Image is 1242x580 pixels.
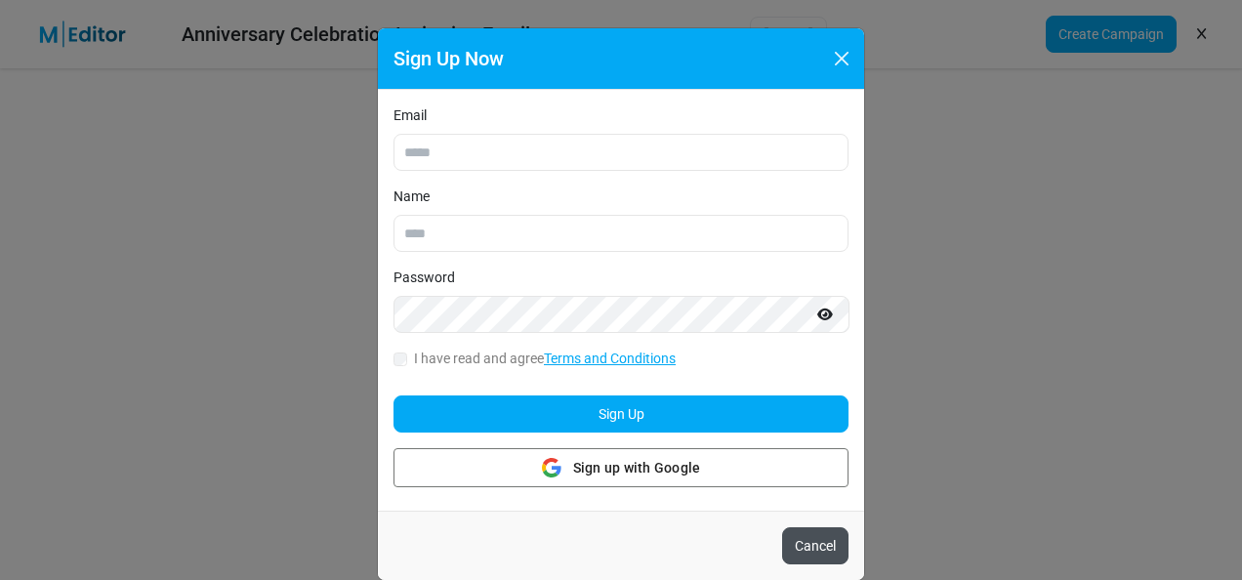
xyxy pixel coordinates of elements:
[393,186,430,207] label: Name
[544,351,676,366] a: Terms and Conditions
[573,458,701,478] span: Sign up with Google
[827,44,856,73] button: Close
[817,308,833,321] i: Show password
[393,105,427,126] label: Email
[414,349,676,369] label: I have read and agree
[782,527,849,564] button: Cancel
[393,44,504,73] h5: Sign Up Now
[393,448,849,487] button: Sign up with Google
[393,395,849,433] button: Sign Up
[393,268,455,288] label: Password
